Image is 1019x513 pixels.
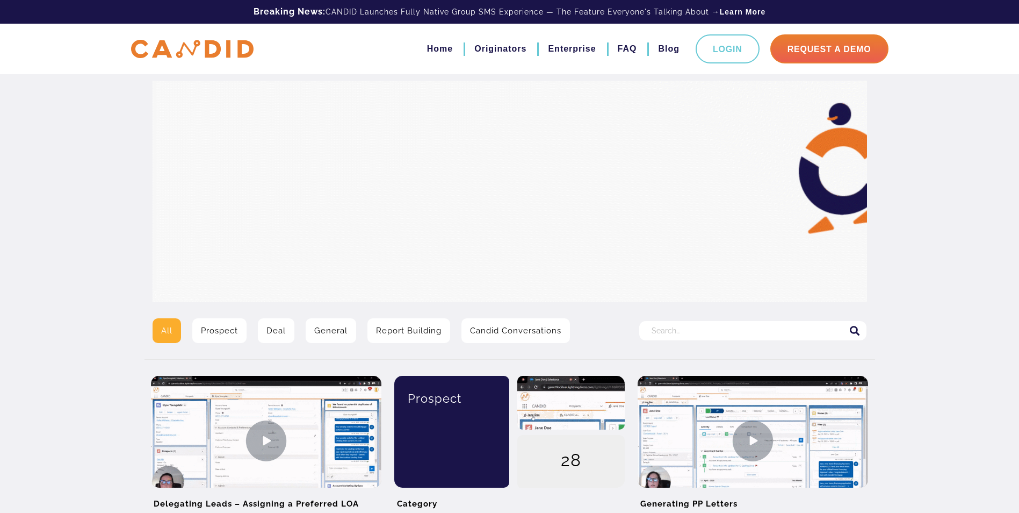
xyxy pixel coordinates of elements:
img: Generating PP Letters Video [638,376,868,505]
a: Candid Conversations [461,318,570,343]
img: Delegating Leads – Assigning a Preferred LOA Video [151,376,381,505]
a: Enterprise [548,40,596,58]
a: All [153,318,181,343]
a: Originators [474,40,526,58]
a: Deal [258,318,294,343]
h2: Delegating Leads – Assigning a Preferred LOA [151,488,381,512]
a: Report Building [367,318,450,343]
div: Prospect [402,376,502,421]
b: Breaking News: [254,6,326,17]
a: Prospect [192,318,247,343]
div: 28 [517,435,625,489]
a: Login [696,34,760,63]
img: CANDID APP [131,40,254,59]
a: Learn More [720,6,765,17]
a: Blog [658,40,680,58]
img: Video Library Hero [153,81,867,302]
a: Request A Demo [770,34,888,63]
a: Home [427,40,453,58]
h2: Category [394,488,625,512]
a: FAQ [618,40,637,58]
a: General [306,318,356,343]
h2: Generating PP Letters [638,488,868,512]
